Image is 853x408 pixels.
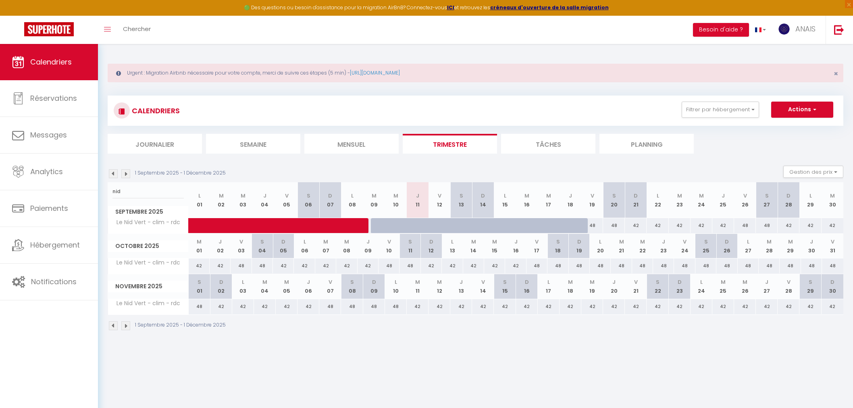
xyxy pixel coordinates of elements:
[831,238,834,246] abbr: V
[634,192,638,200] abbr: D
[756,299,778,314] div: 42
[421,258,442,273] div: 42
[421,234,442,258] th: 12
[285,192,289,200] abbr: V
[239,238,243,246] abbr: V
[712,274,734,299] th: 25
[691,182,712,218] th: 24
[704,238,708,246] abbr: S
[387,238,391,246] abbr: V
[577,238,581,246] abbr: D
[669,274,691,299] th: 23
[653,234,674,258] th: 23
[252,258,273,273] div: 48
[429,299,450,314] div: 42
[407,299,429,314] div: 42
[632,234,653,258] th: 22
[254,182,276,218] th: 04
[778,23,790,35] img: ...
[385,182,407,218] th: 10
[117,16,157,44] a: Chercher
[341,182,363,218] th: 08
[429,238,433,246] abbr: D
[547,258,568,273] div: 48
[31,277,77,287] span: Notifications
[284,278,289,286] abbr: M
[783,166,843,178] button: Gestion des prix
[788,238,793,246] abbr: M
[232,274,254,299] th: 03
[108,240,188,252] span: Octobre 2025
[799,274,821,299] th: 29
[581,274,603,299] th: 19
[319,182,341,218] th: 07
[822,274,843,299] th: 30
[625,182,647,218] th: 21
[135,169,226,177] p: 1 Septembre 2025 - 1 Décembre 2025
[344,238,349,246] abbr: M
[450,182,472,218] th: 13
[822,182,843,218] th: 30
[437,278,442,286] abbr: M
[647,182,668,218] th: 22
[756,218,778,233] div: 48
[298,299,319,314] div: 42
[319,274,341,299] th: 07
[547,278,550,286] abbr: L
[516,299,538,314] div: 42
[273,258,294,273] div: 42
[625,299,647,314] div: 42
[112,184,184,199] input: Rechercher un logement...
[699,192,704,200] abbr: M
[241,192,245,200] abbr: M
[490,4,609,11] strong: créneaux d'ouverture de la salle migration
[304,238,306,246] abbr: L
[640,238,645,246] abbr: M
[415,278,420,286] abbr: M
[273,234,294,258] th: 05
[210,299,232,314] div: 42
[756,182,778,218] th: 27
[780,234,801,258] th: 29
[393,192,398,200] abbr: M
[447,4,454,11] a: ICI
[385,299,407,314] div: 48
[743,278,747,286] abbr: M
[276,299,298,314] div: 42
[801,234,822,258] th: 30
[341,274,363,299] th: 08
[218,238,222,246] abbr: J
[767,238,772,246] abbr: M
[505,258,526,273] div: 42
[460,278,463,286] abbr: J
[738,258,759,273] div: 48
[822,218,843,233] div: 42
[206,134,300,154] li: Semaine
[298,182,319,218] th: 06
[30,130,67,140] span: Messages
[612,278,616,286] abbr: J
[525,278,529,286] abbr: D
[135,321,226,329] p: 1 Septembre 2025 - 1 Décembre 2025
[581,299,603,314] div: 42
[503,278,507,286] abbr: S
[653,258,674,273] div: 48
[307,192,310,200] abbr: S
[786,192,791,200] abbr: D
[242,278,244,286] abbr: L
[568,278,573,286] abbr: M
[524,192,529,200] abbr: M
[198,278,201,286] abbr: S
[535,238,539,246] abbr: V
[281,238,285,246] abbr: D
[231,234,252,258] th: 03
[822,234,843,258] th: 31
[756,274,778,299] th: 27
[263,192,266,200] abbr: J
[678,278,682,286] abbr: D
[30,203,68,213] span: Paiements
[108,206,188,218] span: Septembre 2025
[492,238,497,246] abbr: M
[276,182,298,218] th: 05
[691,274,712,299] th: 24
